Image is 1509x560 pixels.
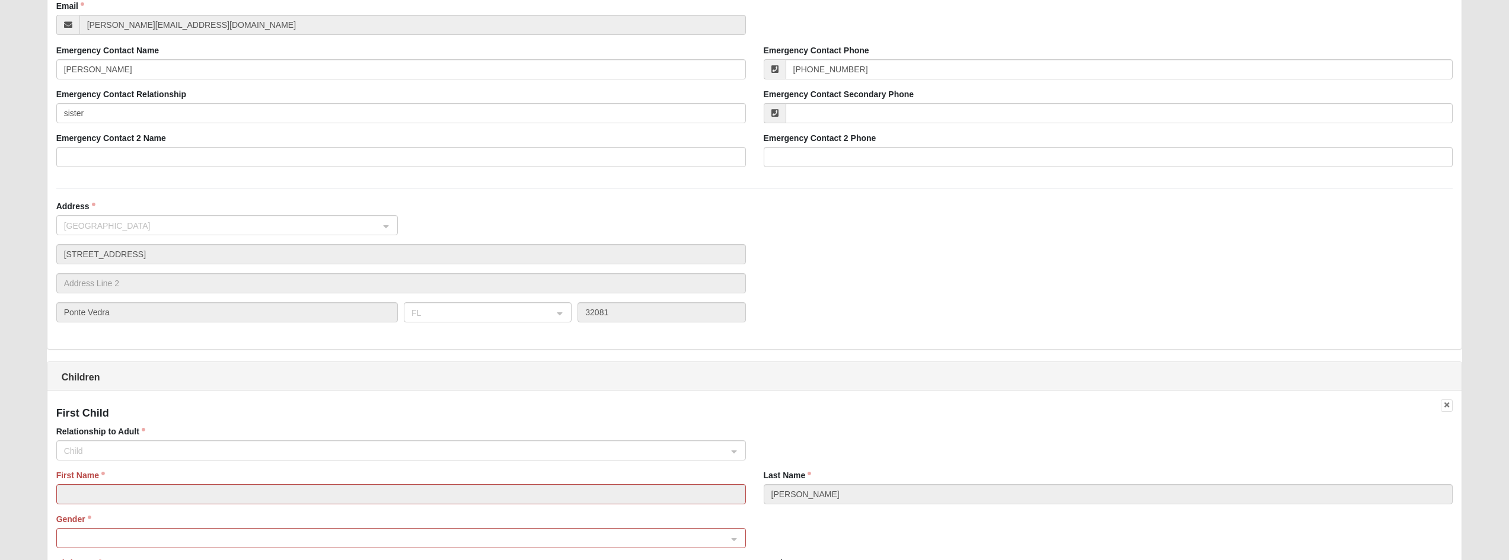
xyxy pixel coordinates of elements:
label: Emergency Contact 2 Name [56,132,166,144]
label: Emergency Contact Secondary Phone [764,88,914,100]
h1: Children [47,372,1462,383]
label: Emergency Contact Name [56,44,159,56]
label: Last Name [764,469,812,481]
label: Relationship to Adult [56,425,145,437]
label: Emergency Contact Relationship [56,88,186,100]
label: Emergency Contact 2 Phone [764,132,876,144]
label: Gender [56,513,91,525]
span: United States [64,219,369,232]
span: FL [411,306,543,319]
input: Zip [578,302,745,322]
span: Child [64,444,728,457]
input: Address Line 1 [56,244,746,264]
input: City [56,302,398,322]
label: First Name [56,469,105,481]
label: Address [56,200,95,212]
input: Address Line 2 [56,273,746,293]
label: Emergency Contact Phone [764,44,869,56]
h4: First Child [56,407,1453,420]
